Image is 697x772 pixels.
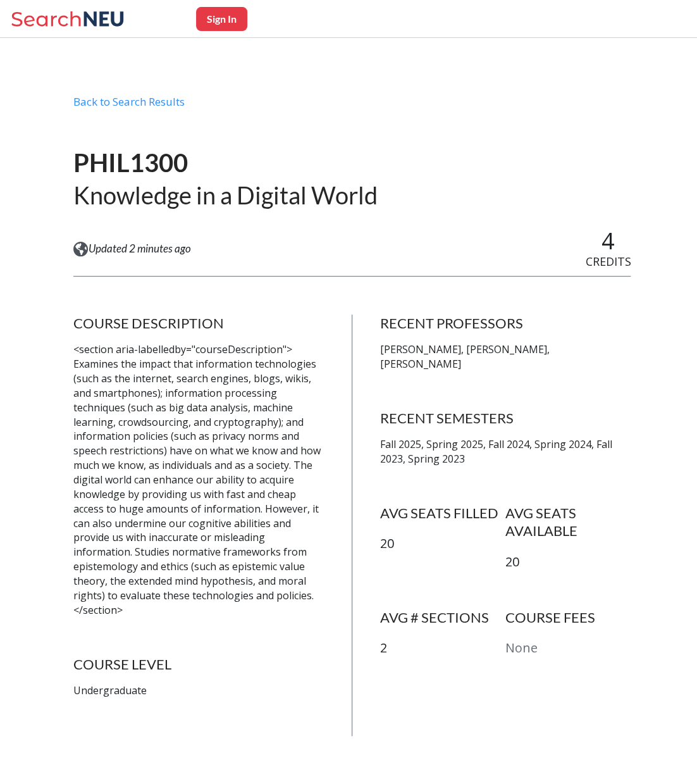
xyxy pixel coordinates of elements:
[73,314,324,332] h4: COURSE DESCRIPTION
[379,609,505,626] h4: AVG # SECTIONS
[505,553,631,571] p: 20
[505,609,631,626] h4: COURSE FEES
[73,147,378,179] h1: PHIL1300
[505,639,631,657] p: None
[379,437,631,466] p: Fall 2025, Spring 2025, Fall 2024, Spring 2024, Fall 2023, Spring 2023
[73,656,324,673] h4: COURSE LEVEL
[73,95,631,119] div: Back to Search Results
[379,342,631,371] p: [PERSON_NAME], [PERSON_NAME], [PERSON_NAME]
[196,7,247,31] button: Sign In
[379,535,505,553] p: 20
[505,504,631,540] h4: AVG SEATS AVAILABLE
[379,639,505,657] p: 2
[585,254,631,269] span: CREDITS
[89,242,191,256] span: Updated 2 minutes ago
[73,342,324,617] p: <section aria-labelledby="courseDescription"> Examines the impact that information technologies (...
[601,225,615,256] span: 4
[73,180,378,211] h2: Knowledge in a Digital World
[379,409,631,427] h4: RECENT SEMESTERS
[73,683,324,698] p: Undergraduate
[379,504,505,522] h4: AVG SEATS FILLED
[379,314,631,332] h4: RECENT PROFESSORS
